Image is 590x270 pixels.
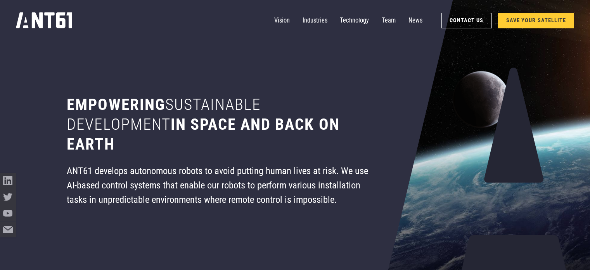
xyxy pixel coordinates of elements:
a: News [408,13,422,29]
a: Vision [274,13,290,29]
a: Industries [303,13,327,29]
a: Technology [340,13,369,29]
div: ANT61 develops autonomous robots to avoid putting human lives at risk. We use AI-based control sy... [67,164,372,207]
a: home [16,10,72,31]
h1: Empowering in space and back on earth [67,95,372,154]
a: SAVE YOUR SATELLITE [498,13,574,28]
a: Team [382,13,396,29]
a: Contact Us [441,13,492,28]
